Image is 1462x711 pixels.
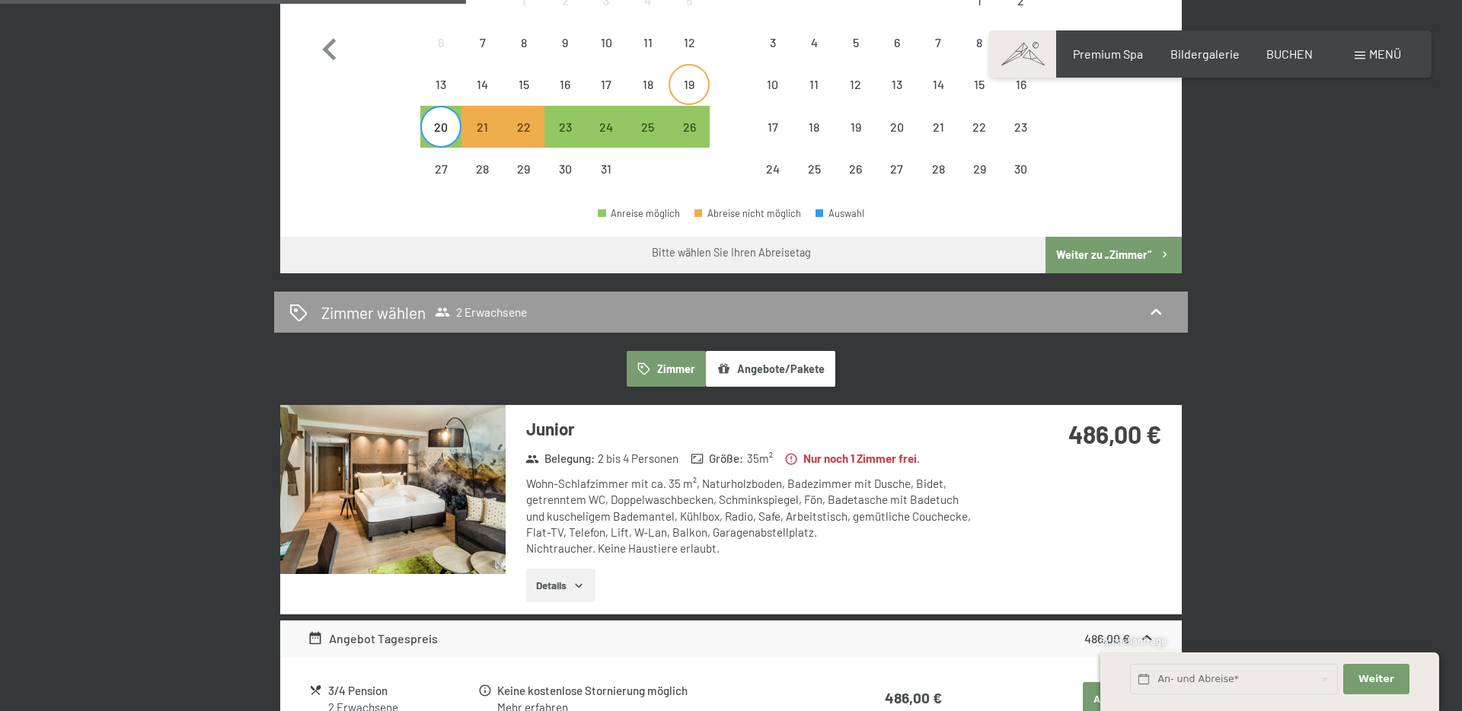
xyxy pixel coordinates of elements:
[816,209,864,218] div: Auswahl
[1001,148,1042,190] div: Sun Nov 30 2025
[793,148,835,190] div: Tue Nov 25 2025
[463,78,501,116] div: 14
[629,37,667,75] div: 11
[1001,106,1042,147] div: Anreise nicht möglich
[461,22,503,63] div: Anreise nicht möglich
[422,121,460,159] div: 20
[691,451,744,467] strong: Größe :
[1369,46,1401,61] span: Menü
[835,148,876,190] div: Wed Nov 26 2025
[1001,22,1042,63] div: Sun Nov 09 2025
[463,37,501,75] div: 7
[461,106,503,147] div: Abreise nicht möglich, da die Mindestaufenthaltsdauer nicht erfüllt wird
[836,121,874,159] div: 19
[463,121,501,159] div: 21
[793,106,835,147] div: Anreise nicht möglich
[669,64,710,105] div: Anreise nicht möglich
[503,22,544,63] div: Anreise nicht möglich
[503,148,544,190] div: Anreise nicht möglich
[627,22,669,63] div: Anreise nicht möglich
[435,304,527,320] span: 2 Erwachsene
[793,22,835,63] div: Tue Nov 04 2025
[876,106,918,147] div: Thu Nov 20 2025
[627,106,669,147] div: Anreise möglich
[544,22,586,63] div: Anreise nicht möglich
[918,106,959,147] div: Fri Nov 21 2025
[546,37,584,75] div: 9
[505,163,543,201] div: 29
[652,245,811,260] div: Bitte wählen Sie Ihren Abreisetag
[463,163,501,201] div: 28
[1001,148,1042,190] div: Anreise nicht möglich
[835,22,876,63] div: Anreise nicht möglich
[308,630,439,648] div: Angebot Tagespreis
[546,121,584,159] div: 23
[461,148,503,190] div: Anreise nicht möglich
[706,351,835,386] button: Angebote/Pakete
[1002,78,1040,116] div: 16
[587,37,625,75] div: 10
[752,106,793,147] div: Mon Nov 17 2025
[1358,672,1394,686] span: Weiter
[280,620,1182,657] div: Angebot Tagespreis486,00 €
[960,78,998,116] div: 15
[1001,64,1042,105] div: Anreise nicht möglich
[878,78,916,116] div: 13
[503,148,544,190] div: Wed Oct 29 2025
[670,78,708,116] div: 19
[1002,121,1040,159] div: 23
[754,163,792,201] div: 24
[959,22,1000,63] div: Anreise nicht möglich
[669,106,710,147] div: Sun Oct 26 2025
[836,37,874,75] div: 5
[629,78,667,116] div: 18
[752,148,793,190] div: Anreise nicht möglich
[960,163,998,201] div: 29
[420,64,461,105] div: Mon Oct 13 2025
[526,569,595,602] button: Details
[280,405,506,574] img: mss_renderimg.php
[918,148,959,190] div: Anreise nicht möglich
[544,148,586,190] div: Anreise nicht möglich
[503,106,544,147] div: Abreise nicht möglich, da die Mindestaufenthaltsdauer nicht erfüllt wird
[670,37,708,75] div: 12
[461,106,503,147] div: Tue Oct 21 2025
[878,121,916,159] div: 20
[784,451,920,467] strong: Nur noch 1 Zimmer frei.
[885,689,942,706] strong: 486,00 €
[918,64,959,105] div: Fri Nov 14 2025
[959,148,1000,190] div: Anreise nicht möglich
[747,451,773,467] span: 35 m²
[1002,163,1040,201] div: 30
[420,22,461,63] div: Mon Oct 06 2025
[752,64,793,105] div: Mon Nov 10 2025
[627,22,669,63] div: Sat Oct 11 2025
[959,106,1000,147] div: Anreise nicht möglich
[670,121,708,159] div: 26
[876,106,918,147] div: Anreise nicht möglich
[503,22,544,63] div: Wed Oct 08 2025
[544,148,586,190] div: Thu Oct 30 2025
[1084,631,1130,646] strong: 486,00 €
[420,148,461,190] div: Anreise nicht möglich
[505,121,543,159] div: 22
[919,121,957,159] div: 21
[669,22,710,63] div: Anreise nicht möglich
[422,37,460,75] div: 6
[835,22,876,63] div: Wed Nov 05 2025
[752,64,793,105] div: Anreise nicht möglich
[505,78,543,116] div: 15
[919,163,957,201] div: 28
[503,64,544,105] div: Wed Oct 15 2025
[544,22,586,63] div: Thu Oct 09 2025
[918,106,959,147] div: Anreise nicht möglich
[694,209,801,218] div: Abreise nicht möglich
[586,106,627,147] div: Anreise möglich
[328,682,477,700] div: 3/4 Pension
[544,64,586,105] div: Thu Oct 16 2025
[627,64,669,105] div: Sat Oct 18 2025
[960,37,998,75] div: 8
[1068,419,1161,448] strong: 486,00 €
[586,106,627,147] div: Fri Oct 24 2025
[586,22,627,63] div: Anreise nicht möglich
